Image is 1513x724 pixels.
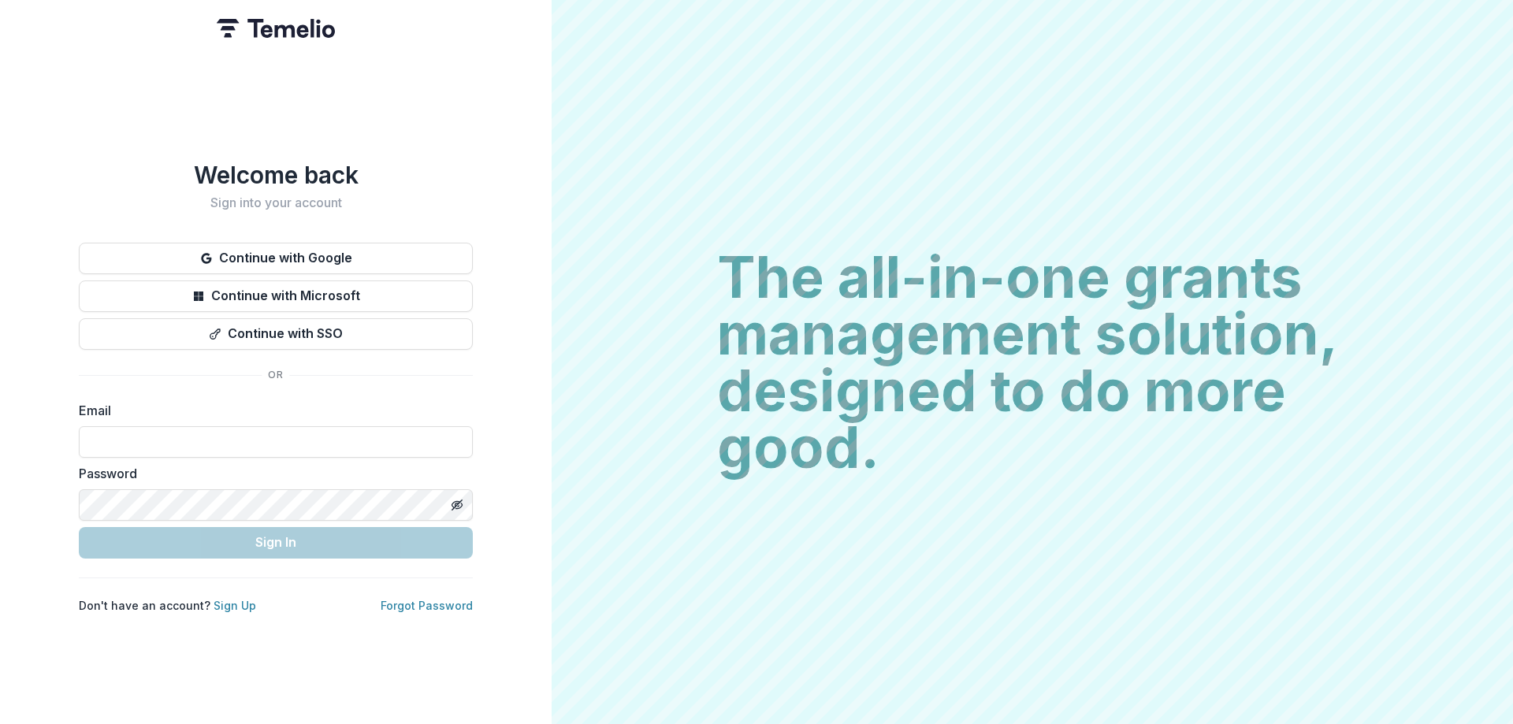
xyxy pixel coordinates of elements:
h1: Welcome back [79,161,473,189]
img: Temelio [217,19,335,38]
label: Email [79,401,463,420]
h2: Sign into your account [79,195,473,210]
button: Toggle password visibility [444,492,470,518]
p: Don't have an account? [79,597,256,614]
button: Sign In [79,527,473,559]
a: Forgot Password [381,599,473,612]
button: Continue with Google [79,243,473,274]
button: Continue with Microsoft [79,280,473,312]
label: Password [79,464,463,483]
button: Continue with SSO [79,318,473,350]
a: Sign Up [214,599,256,612]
